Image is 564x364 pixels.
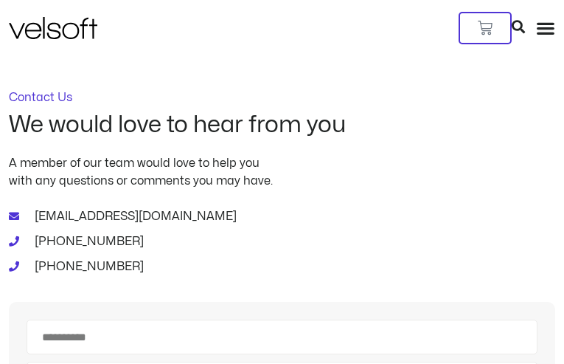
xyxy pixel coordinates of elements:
[9,154,555,190] p: A member of our team would love to help you with any questions or comments you may have.
[9,92,555,103] p: Contact Us
[536,18,555,38] div: Menu Toggle
[9,207,555,225] a: [EMAIL_ADDRESS][DOMAIN_NAME]
[31,207,237,225] span: [EMAIL_ADDRESS][DOMAIN_NAME]
[9,112,555,137] h2: We would love to hear from you
[31,233,144,250] span: [PHONE_NUMBER]
[31,258,144,275] span: [PHONE_NUMBER]
[9,17,97,39] img: Velsoft Training Materials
